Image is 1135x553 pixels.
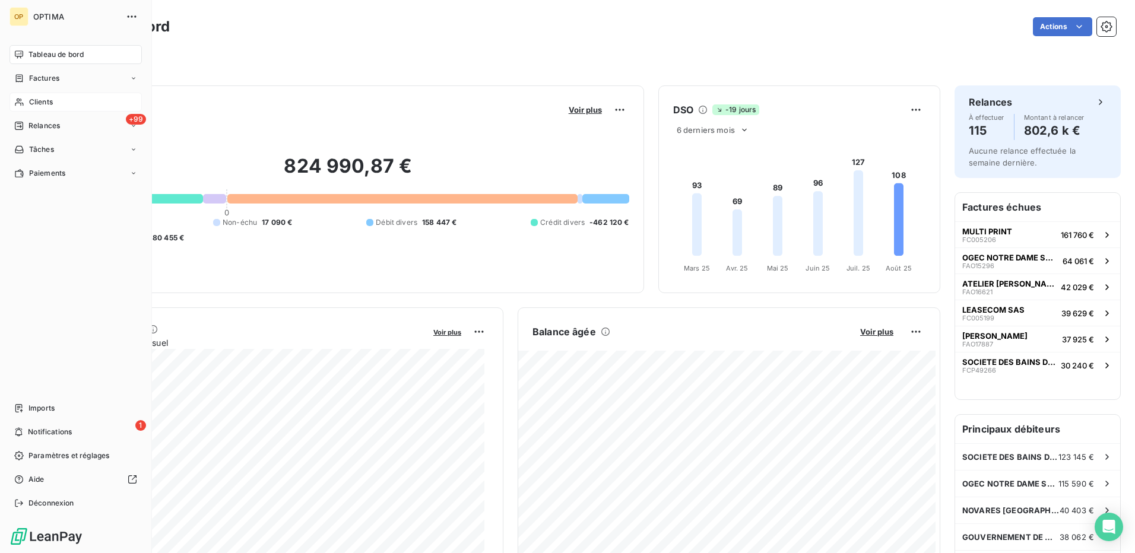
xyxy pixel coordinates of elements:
[1061,361,1094,370] span: 30 240 €
[962,452,1058,462] span: SOCIETE DES BAINS DE MER
[1024,121,1085,140] h4: 802,6 k €
[955,415,1120,443] h6: Principaux débiteurs
[962,506,1060,515] span: NOVARES [GEOGRAPHIC_DATA]
[969,114,1004,121] span: À effectuer
[962,305,1025,314] span: LEASECOM SAS
[9,93,142,112] a: Clients
[67,154,629,190] h2: 824 990,87 €
[860,327,893,336] span: Voir plus
[28,427,72,437] span: Notifications
[135,420,146,431] span: 1
[9,470,142,489] a: Aide
[962,357,1056,367] span: SOCIETE DES BAINS DE MER
[9,446,142,465] a: Paramètres et réglages
[766,264,788,272] tspan: Mai 25
[540,217,585,228] span: Crédit divers
[29,168,65,179] span: Paiements
[28,120,60,131] span: Relances
[962,331,1028,341] span: [PERSON_NAME]
[569,105,602,115] span: Voir plus
[962,279,1056,288] span: ATELIER [PERSON_NAME]
[1061,282,1094,292] span: 42 029 €
[962,262,994,269] span: FAO15296
[962,532,1060,542] span: GOUVERNEMENT DE MONACO
[962,227,1012,236] span: MULTI PRINT
[955,221,1120,247] button: MULTI PRINTFC005206161 760 €
[962,314,994,322] span: FC005199
[9,164,142,183] a: Paiements
[1061,230,1094,240] span: 161 760 €
[955,326,1120,352] button: [PERSON_NAME]FAO1788737 925 €
[149,233,184,243] span: -80 455 €
[1062,335,1094,344] span: 37 925 €
[1063,256,1094,266] span: 64 061 €
[28,403,55,414] span: Imports
[224,208,229,217] span: 0
[955,352,1120,378] button: SOCIETE DES BAINS DE MERFCP4926630 240 €
[28,450,109,461] span: Paramètres et réglages
[962,479,1058,488] span: OGEC NOTRE DAME SACRE COEUR
[1024,114,1085,121] span: Montant à relancer
[962,236,996,243] span: FC005206
[1033,17,1092,36] button: Actions
[422,217,456,228] span: 158 447 €
[857,326,897,337] button: Voir plus
[969,121,1004,140] h4: 115
[9,69,142,88] a: Factures
[684,264,710,272] tspan: Mars 25
[9,140,142,159] a: Tâches
[1060,532,1094,542] span: 38 062 €
[962,367,996,374] span: FCP49266
[673,103,693,117] h6: DSO
[29,144,54,155] span: Tâches
[955,274,1120,300] button: ATELIER [PERSON_NAME]FAO1662142 029 €
[29,97,53,107] span: Clients
[430,326,465,337] button: Voir plus
[677,125,735,135] span: 6 derniers mois
[1058,479,1094,488] span: 115 590 €
[589,217,629,228] span: -462 120 €
[969,95,1012,109] h6: Relances
[376,217,417,228] span: Débit divers
[806,264,830,272] tspan: Juin 25
[126,114,146,125] span: +99
[28,474,45,485] span: Aide
[223,217,257,228] span: Non-échu
[955,247,1120,274] button: OGEC NOTRE DAME SACRE COEURFAO1529664 061 €
[955,300,1120,326] button: LEASECOM SASFC00519939 629 €
[886,264,912,272] tspan: Août 25
[33,12,119,21] span: OPTIMA
[532,325,596,339] h6: Balance âgée
[433,328,461,336] span: Voir plus
[9,399,142,418] a: Imports
[1058,452,1094,462] span: 123 145 €
[726,264,748,272] tspan: Avr. 25
[962,341,993,348] span: FAO17887
[969,146,1076,167] span: Aucune relance effectuée la semaine dernière.
[9,527,83,546] img: Logo LeanPay
[1095,513,1123,541] div: Open Intercom Messenger
[67,336,425,349] span: Chiffre d'affaires mensuel
[28,49,84,60] span: Tableau de bord
[9,7,28,26] div: OP
[847,264,870,272] tspan: Juil. 25
[1060,506,1094,515] span: 40 403 €
[565,104,605,115] button: Voir plus
[28,498,74,508] span: Déconnexion
[262,217,292,228] span: 17 090 €
[962,288,993,295] span: FAO16621
[712,104,759,115] span: -19 jours
[29,73,59,84] span: Factures
[962,253,1058,262] span: OGEC NOTRE DAME SACRE COEUR
[955,193,1120,221] h6: Factures échues
[9,45,142,64] a: Tableau de bord
[9,116,142,135] a: +99Relances
[1061,309,1094,318] span: 39 629 €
